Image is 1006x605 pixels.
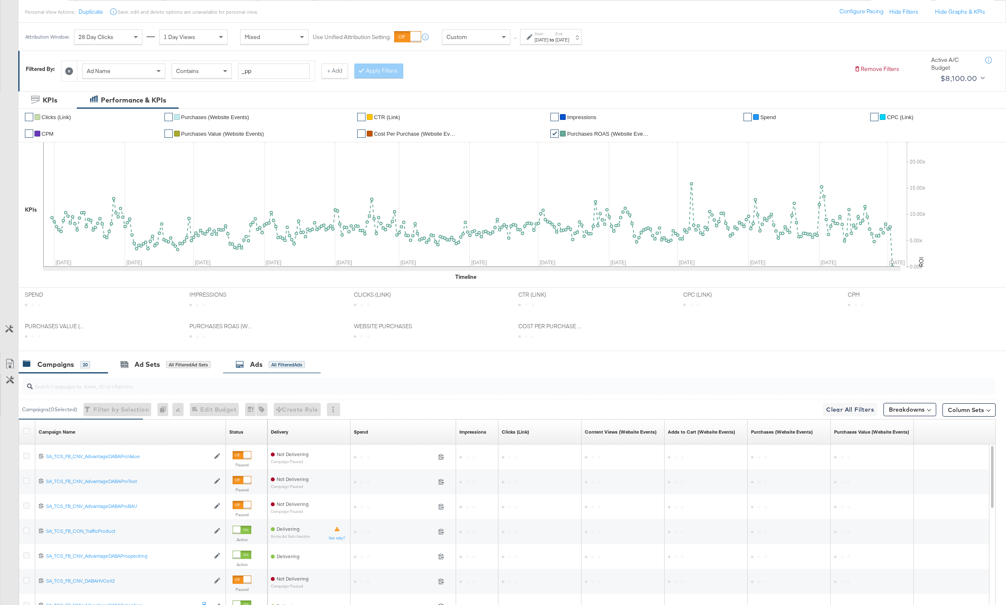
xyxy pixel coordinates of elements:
[502,429,529,435] div: Clicks (Link)
[518,291,581,299] span: CTR (LINK)
[277,576,309,582] span: Not Delivering
[250,360,263,369] div: Ads
[354,429,368,435] div: Spend
[233,512,251,517] label: Paused
[567,131,650,137] span: Purchases ROAS (Website Events)
[46,503,210,510] div: SA_TCS_FB_CNV_AdvantageDABAProBAU
[25,9,75,15] div: Personal View Actions:
[37,360,74,369] div: Campaigns
[354,429,368,435] a: The total amount spent to date.
[39,429,75,435] div: Campaign Name
[271,484,309,489] sub: Campaign Paused
[760,114,776,120] span: Spend
[918,257,925,267] text: ROI
[33,375,905,391] input: Search Campaigns by Name, ID or Objective
[937,72,986,85] button: $8,100.00
[743,113,752,121] a: ✔
[181,114,249,120] span: Purchases (Website Events)
[668,429,735,435] div: Adds to Cart (Website Events)
[233,537,251,542] label: Active
[550,113,559,121] a: ✔
[25,129,33,138] a: ✔
[39,429,75,435] a: Your campaign name.
[26,65,55,73] div: Filtered By:
[834,4,889,19] button: Configure Pacing
[46,478,210,485] a: SA_TCS_FB_CNV_AdvantageDABAProTest
[181,131,264,137] span: Purchases Value (Website Events)
[277,553,299,559] span: Delivering
[271,509,309,514] sub: Campaign Paused
[826,405,874,415] span: Clear All Filters
[585,429,657,435] a: The number of content views tracked by your Custom Audience pixel on your website after people vi...
[889,8,918,16] button: Hide Filters
[502,429,529,435] a: The number of clicks on links appearing on your ad or Page that direct people to your sites off F...
[22,406,77,413] div: Campaigns ( 0 Selected)
[135,360,160,369] div: Ad Sets
[555,37,569,43] div: [DATE]
[823,403,877,416] button: Clear All Filters
[118,9,258,15] div: Save, edit and delete options are unavailable for personal view.
[887,114,913,120] span: CPC (Link)
[567,114,596,120] span: Impressions
[271,534,310,539] sub: Some Ad Sets Inactive
[751,429,813,435] div: Purchases (Website Events)
[313,33,391,41] label: Use Unified Attribution Setting:
[87,67,110,75] span: Ad Name
[848,291,910,299] span: CPM
[447,33,467,41] span: Custom
[271,429,288,435] div: Delivery
[854,65,899,73] button: Remove Filters
[245,33,260,41] span: Mixed
[25,113,33,121] a: ✔
[942,403,996,417] button: Column Sets
[357,113,366,121] a: ✔
[271,584,309,588] sub: Campaign Paused
[101,95,166,105] div: Performance & KPIs
[374,114,400,120] span: CTR (Link)
[238,63,310,79] input: Enter a search term
[277,476,309,482] span: Not Delivering
[233,562,251,567] label: Active
[555,31,569,37] label: End:
[548,37,555,43] strong: to
[233,462,251,468] label: Paused
[43,95,57,105] div: KPIs
[25,34,70,40] div: Attribution Window:
[166,361,211,368] div: All Filtered Ad Sets
[269,361,305,368] div: All Filtered Ads
[668,429,735,435] a: The number of times an item was added to a shopping cart tracked by your Custom Audience pixel on...
[550,129,559,138] a: ✔
[42,114,71,120] span: Clicks (Link)
[233,487,251,493] label: Paused
[157,403,172,416] div: 0
[164,33,195,41] span: 1 Day Views
[585,429,657,435] div: Content Views (Website Events)
[535,37,548,43] div: [DATE]
[46,528,210,535] a: SA_TCS_FB_CON_TrafficProduct
[25,291,87,299] span: SPEND
[277,451,309,457] span: Not Delivering
[459,429,486,435] div: Impressions
[459,429,486,435] a: The number of times your ad was served. On mobile apps an ad is counted as served the first time ...
[189,322,252,330] span: PURCHASES ROAS (WEBSITE EVENTS)
[79,8,103,16] button: Duplicate
[354,291,416,299] span: CLICKS (LINK)
[271,459,309,464] sub: Campaign Paused
[80,361,90,368] div: 20
[455,273,476,281] div: Timeline
[42,131,54,137] span: CPM
[25,206,37,214] div: KPIs
[176,67,199,75] span: Contains
[321,63,348,78] button: + Add
[189,291,252,299] span: IMPRESSIONS
[535,31,548,37] label: Start:
[518,322,581,330] span: COST PER PURCHASE (WEBSITE EVENTS)
[374,131,457,137] span: Cost Per Purchase (Website Events)
[277,501,309,507] span: Not Delivering
[357,129,366,138] a: ✔
[354,322,416,330] span: WEBSITE PURCHASES
[46,553,210,560] a: SA_TCS_FB_CNV_AdvantageDABAProspecting
[870,113,878,121] a: ✔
